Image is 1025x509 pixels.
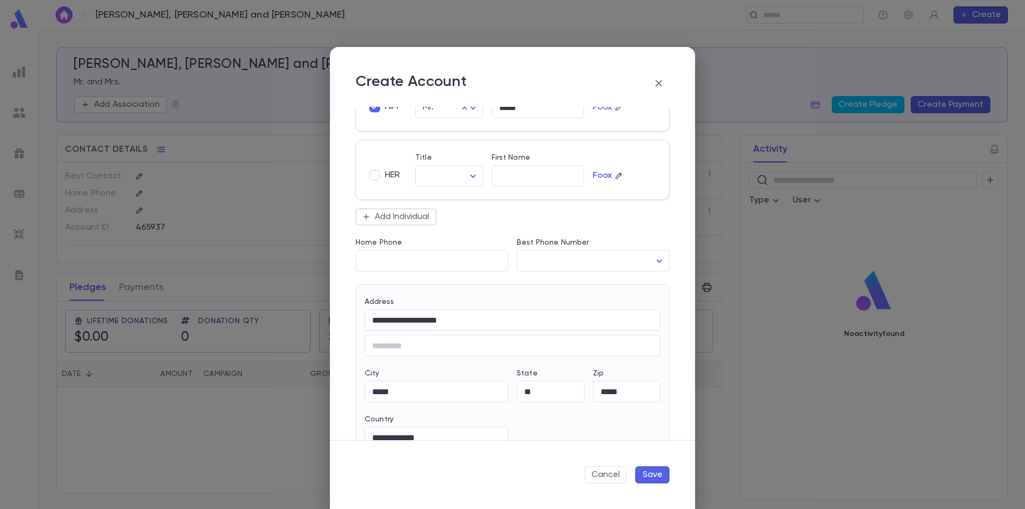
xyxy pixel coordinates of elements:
[385,170,400,181] span: HER
[593,102,612,113] p: Foox
[365,369,380,378] label: City
[517,238,589,247] label: Best Phone Number
[415,97,483,118] div: Mr.
[517,369,538,378] label: State
[593,369,604,378] label: Zip
[415,153,432,162] label: Title
[517,250,669,271] div: ​
[365,415,393,424] label: Country
[635,466,669,483] button: Save
[585,466,627,483] button: Cancel
[423,103,433,112] span: Mr.
[356,208,437,225] button: Add Individual
[356,73,467,94] p: Create Account
[593,170,612,181] p: Foox
[415,166,483,186] div: ​
[492,153,530,162] label: First Name
[356,238,402,247] label: Home Phone
[385,101,398,112] span: HIM
[365,297,394,306] label: Address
